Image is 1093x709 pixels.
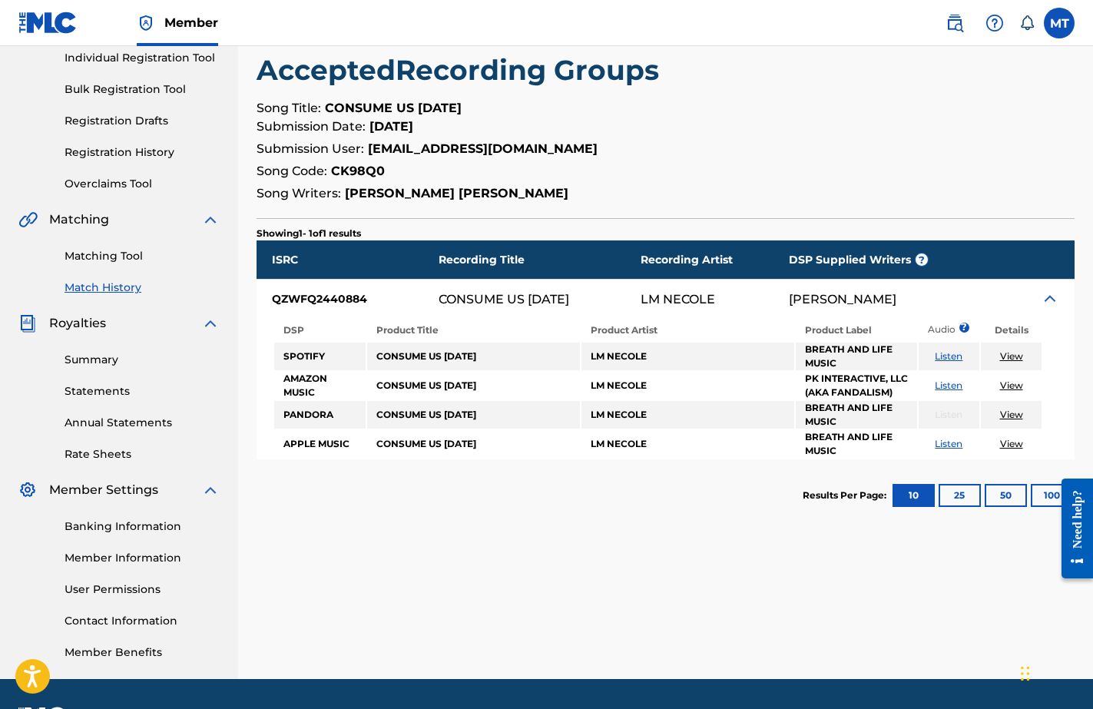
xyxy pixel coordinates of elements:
td: CONSUME US [DATE] [367,401,580,429]
strong: CK98Q0 [331,164,385,178]
a: Individual Registration Tool [65,50,220,66]
img: Matching [18,210,38,229]
button: 25 [939,484,981,507]
img: MLC Logo [18,12,78,34]
span: Royalties [49,314,106,333]
button: 10 [893,484,935,507]
span: Submission User: [257,141,364,156]
td: BREATH AND LIFE MUSIC [796,401,917,429]
div: ISRC [257,240,439,279]
span: Song Writers: [257,186,341,200]
td: CONSUME US [DATE] [367,343,580,370]
a: Banking Information [65,518,220,535]
td: SPOTIFY [274,343,366,370]
td: APPLE MUSIC [274,430,366,458]
span: Member [164,14,218,31]
span: Song Title: [257,101,321,115]
a: Public Search [939,8,970,38]
th: Product Artist [581,320,794,341]
strong: [PERSON_NAME] [PERSON_NAME] [345,186,568,200]
th: Details [981,320,1042,341]
div: DSP Supplied Writers [789,240,985,279]
a: Member Benefits [65,644,220,661]
a: View [1000,438,1023,449]
a: Registration History [65,144,220,161]
td: LM NECOLE [581,343,794,370]
td: AMAZON MUSIC [274,372,366,399]
a: View [1000,409,1023,420]
span: ? [964,323,965,333]
td: BREATH AND LIFE MUSIC [796,343,917,370]
td: LM NECOLE [581,430,794,458]
div: CONSUME US [DATE] [439,293,569,306]
td: PK INTERACTIVE, LLC (AKA FANDALISM) [796,372,917,399]
div: Recording Artist [641,240,789,279]
div: Notifications [1019,15,1035,31]
strong: [EMAIL_ADDRESS][DOMAIN_NAME] [368,141,598,156]
img: Expand Icon [1041,290,1059,308]
span: Submission Date: [257,119,366,134]
td: PANDORA [274,401,366,429]
span: Song Code: [257,164,327,178]
div: Drag [1021,651,1030,697]
a: User Permissions [65,581,220,598]
img: help [985,14,1004,32]
div: Recording Title [439,240,641,279]
a: Rate Sheets [65,446,220,462]
img: expand [201,314,220,333]
a: Overclaims Tool [65,176,220,192]
p: Results Per Page: [803,489,890,502]
a: View [1000,350,1023,362]
th: Product Label [796,320,917,341]
img: expand [201,210,220,229]
a: Listen [935,379,962,391]
p: Audio [919,323,937,336]
div: User Menu [1044,8,1075,38]
strong: [DATE] [369,119,413,134]
td: LM NECOLE [581,401,794,429]
a: Annual Statements [65,415,220,431]
span: Matching [49,210,109,229]
th: DSP [274,320,366,341]
h2: Accepted Recording Groups [257,53,1075,88]
td: LM NECOLE [581,372,794,399]
img: Top Rightsholder [137,14,155,32]
td: CONSUME US [DATE] [367,430,580,458]
img: search [946,14,964,32]
th: Product Title [367,320,580,341]
a: View [1000,379,1023,391]
span: ? [916,253,928,266]
a: Contact Information [65,613,220,629]
img: expand [201,481,220,499]
a: Member Information [65,550,220,566]
a: Registration Drafts [65,113,220,129]
a: Listen [935,350,962,362]
a: Summary [65,352,220,368]
td: CONSUME US [DATE] [367,372,580,399]
img: Royalties [18,314,37,333]
button: 50 [985,484,1027,507]
strong: CONSUME US [DATE] [325,101,462,115]
a: Listen [935,438,962,449]
a: Bulk Registration Tool [65,81,220,98]
a: Matching Tool [65,248,220,264]
div: Help [979,8,1010,38]
a: Statements [65,383,220,399]
img: Member Settings [18,481,37,499]
span: Member Settings [49,481,158,499]
p: Listen [919,408,979,422]
iframe: Chat Widget [1016,635,1093,709]
a: Match History [65,280,220,296]
div: QZWFQ2440884 [257,280,439,318]
td: BREATH AND LIFE MUSIC [796,430,917,458]
button: 100 [1031,484,1073,507]
div: LM NECOLE [641,293,715,306]
p: Showing 1 - 1 of 1 results [257,227,361,240]
div: [PERSON_NAME] [789,293,896,306]
iframe: Resource Center [1050,465,1093,592]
